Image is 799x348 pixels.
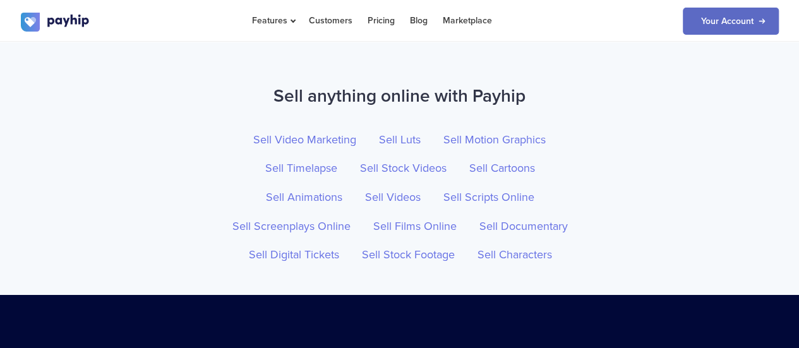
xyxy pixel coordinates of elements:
[352,241,464,270] a: Sell Stock Footage
[470,212,577,241] a: Sell Documentary
[239,241,349,270] a: Sell Digital Tickets
[369,126,430,155] a: Sell Luts
[460,154,544,183] a: Sell Cartoons
[434,126,555,155] a: Sell Motion Graphics
[434,183,544,212] a: Sell Scripts Online
[252,15,294,26] span: Features
[364,212,466,241] a: Sell Films Online
[683,8,779,35] a: Your Account
[256,183,352,212] a: Sell Animations
[21,13,90,32] img: logo.svg
[468,241,562,270] a: Sell Characters
[21,80,779,113] h2: Sell anything online with Payhip
[351,154,456,183] a: Sell Stock Videos
[244,126,366,155] a: Sell Video Marketing
[256,154,347,183] a: Sell Timelapse
[356,183,430,212] a: Sell Videos
[223,212,360,241] a: Sell Screenplays Online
